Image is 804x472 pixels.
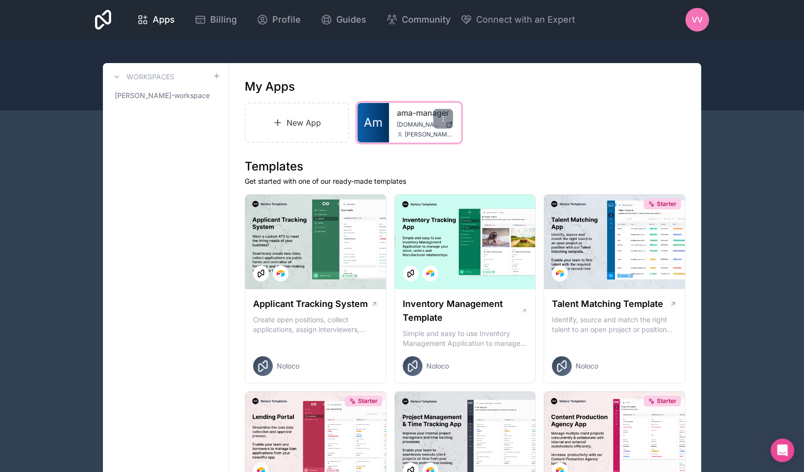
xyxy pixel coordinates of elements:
span: VV [692,14,703,26]
div: Open Intercom Messenger [771,438,794,462]
a: Profile [249,9,309,31]
a: Guides [313,9,374,31]
span: [PERSON_NAME][EMAIL_ADDRESS][DOMAIN_NAME] [405,131,453,138]
h1: Applicant Tracking System [253,297,368,311]
p: Create open positions, collect applications, assign interviewers, centralise candidate feedback a... [253,315,378,335]
button: Connect with an Expert [460,13,575,27]
span: Starter [657,397,676,405]
h1: My Apps [245,79,295,95]
p: Get started with one of our ready-made templates [245,176,685,186]
h1: Inventory Management Template [403,297,521,325]
p: Identify, source and match the right talent to an open project or position with our Talent Matchi... [552,315,677,335]
span: Billing [210,13,237,27]
span: Apps [153,13,175,27]
img: Airtable Logo [426,270,434,277]
a: Billing [187,9,245,31]
span: Noloco [426,361,449,371]
a: Am [357,103,389,142]
span: Noloco [576,361,598,371]
h1: Talent Matching Template [552,297,663,311]
a: Workspaces [111,71,174,83]
a: Community [378,9,458,31]
img: Airtable Logo [556,270,564,277]
p: Simple and easy to use Inventory Management Application to manage your stock, orders and Manufact... [403,329,528,348]
span: Am [364,115,383,131]
span: [DOMAIN_NAME] [397,121,442,129]
span: Noloco [277,361,299,371]
img: Airtable Logo [277,270,285,277]
span: [PERSON_NAME]-workspace [115,91,210,101]
a: [DOMAIN_NAME] [397,121,453,129]
a: Apps [129,9,183,31]
a: ama-manager [397,107,453,119]
span: Connect with an Expert [476,13,575,27]
h3: Workspaces [127,72,174,82]
h1: Templates [245,159,685,174]
span: Profile [272,13,301,27]
span: Starter [358,397,378,405]
a: [PERSON_NAME]-workspace [111,87,221,104]
span: Community [402,13,450,27]
span: Guides [336,13,366,27]
a: New App [245,102,349,143]
span: Starter [657,200,676,208]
